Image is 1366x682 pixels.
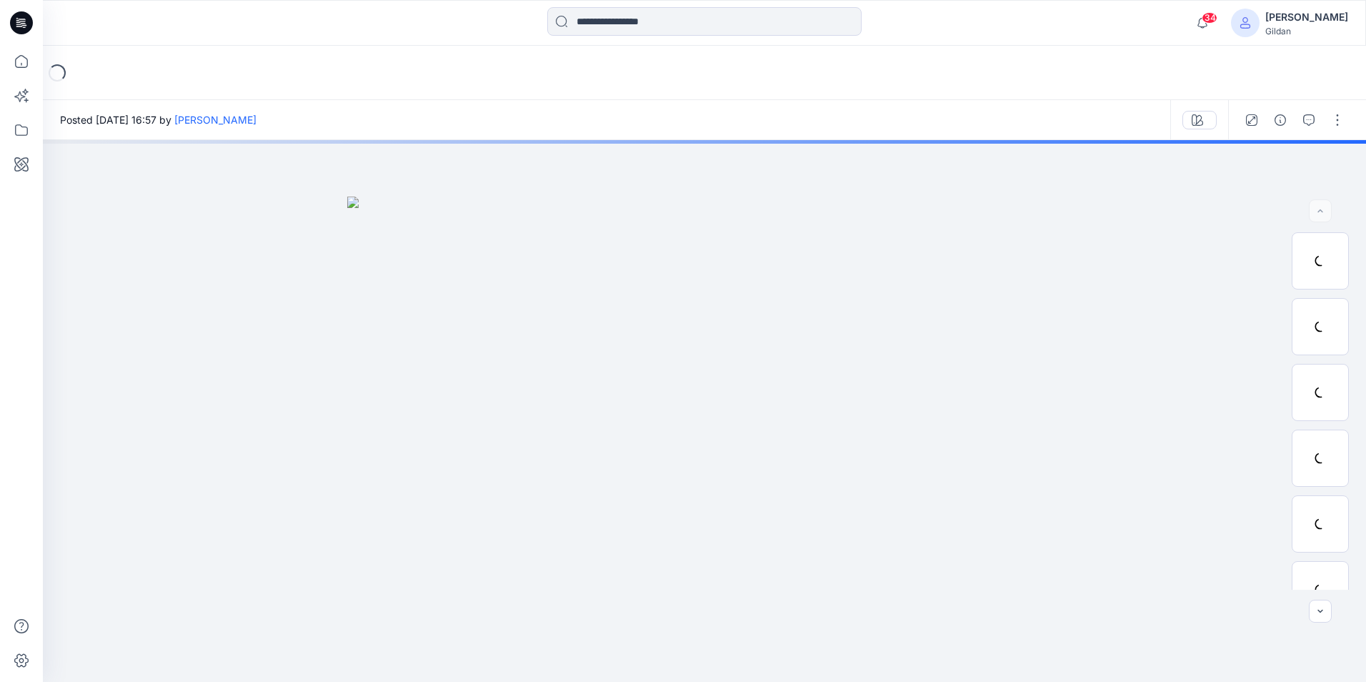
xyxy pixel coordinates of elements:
[1265,26,1348,36] div: Gildan
[174,114,256,126] a: [PERSON_NAME]
[1240,17,1251,29] svg: avatar
[60,112,256,127] span: Posted [DATE] 16:57 by
[1269,109,1292,132] button: Details
[1202,12,1217,24] span: 34
[1265,9,1348,26] div: [PERSON_NAME]
[347,197,1062,682] img: eyJhbGciOiJIUzI1NiIsImtpZCI6IjAiLCJzbHQiOiJzZXMiLCJ0eXAiOiJKV1QifQ.eyJkYXRhIjp7InR5cGUiOiJzdG9yYW...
